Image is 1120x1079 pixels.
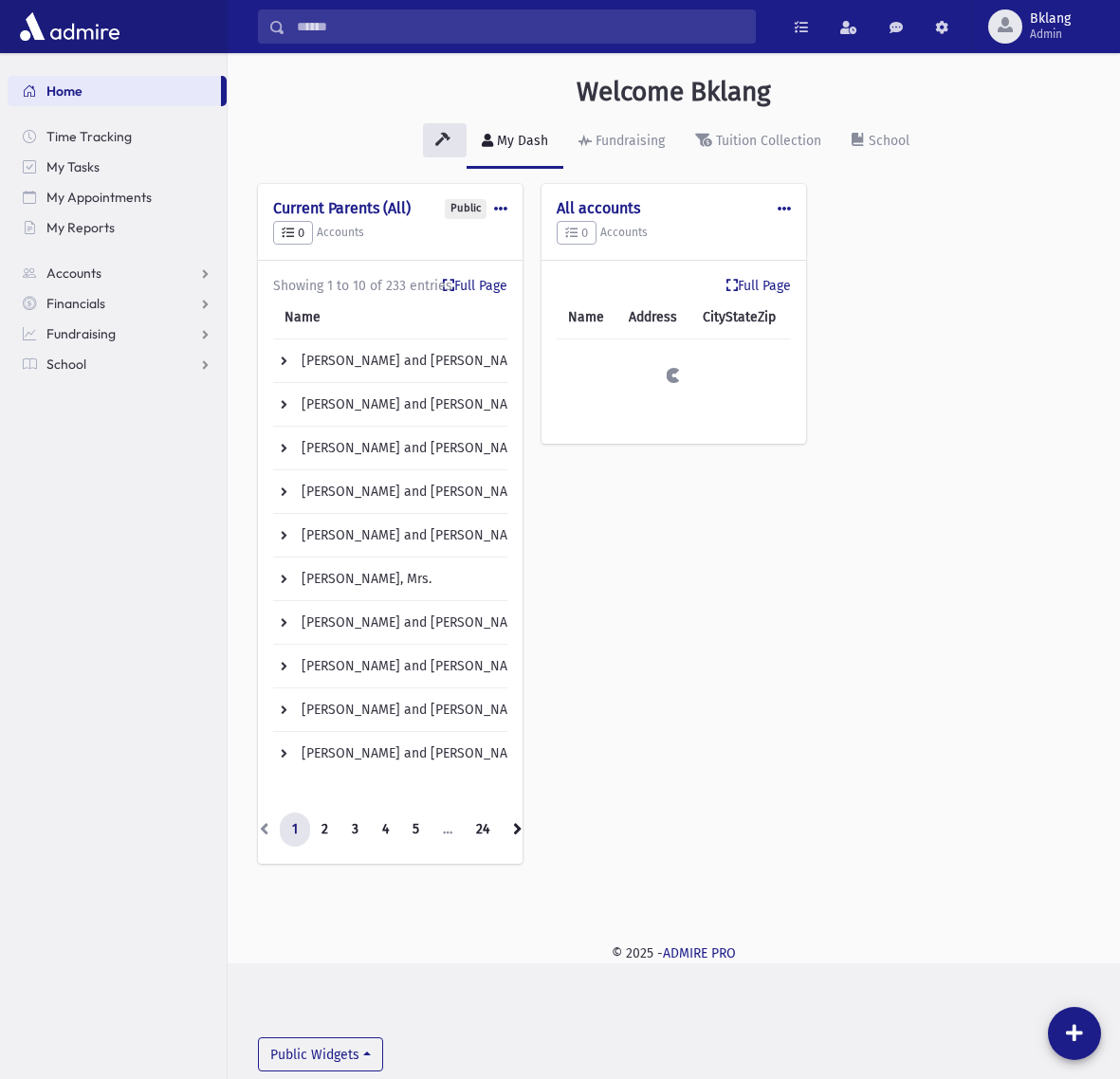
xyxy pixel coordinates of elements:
a: Accounts [8,258,227,288]
span: Time Tracking [46,128,132,145]
img: AdmirePro [15,8,124,46]
td: [PERSON_NAME] and [PERSON_NAME], Mr. and Mrs. [273,427,701,470]
span: 0 [565,226,588,240]
input: Search [285,9,755,44]
div: My Dash [493,133,548,149]
td: [PERSON_NAME] and [PERSON_NAME], Mr. and Mrs. [273,732,701,776]
td: [PERSON_NAME], Mrs. [273,558,701,601]
div: Fundraising [592,133,665,149]
a: Fundraising [563,116,680,169]
span: Financials [46,295,105,312]
span: Admin [1030,27,1071,42]
a: 2 [309,813,340,847]
th: Address [617,296,691,339]
a: My Tasks [8,152,227,182]
td: [PERSON_NAME] and [PERSON_NAME], Mr. and Mrs. [273,601,701,645]
span: My Reports [46,219,115,236]
a: School [8,349,227,379]
td: [PERSON_NAME] and [PERSON_NAME], Mr. and Mrs. [273,383,701,427]
span: Accounts [46,265,101,282]
h5: Accounts [273,221,507,246]
span: My Tasks [46,158,100,175]
td: [PERSON_NAME] and [PERSON_NAME], [PERSON_NAME] and Mrs. [273,688,701,732]
h5: Accounts [557,221,791,246]
div: Showing 1 to 10 of 233 entries [273,276,507,296]
h4: Current Parents (All) [273,199,507,217]
td: [PERSON_NAME] and [PERSON_NAME], Mr. and Mrs. [273,470,701,514]
td: [PERSON_NAME] and [PERSON_NAME], Mr. and Mrs. [273,645,701,688]
a: School [836,116,925,169]
h3: Welcome Bklang [577,76,771,108]
td: [PERSON_NAME] and [PERSON_NAME], Mr. and Mrs. [273,514,701,558]
div: © 2025 - [258,943,1090,963]
span: 0 [282,226,304,240]
button: 0 [273,221,313,246]
a: 4 [370,813,401,847]
div: Public [445,199,487,219]
a: Time Tracking [8,121,227,152]
a: Full Page [443,276,507,296]
a: My Reports [8,212,227,243]
span: Fundraising [46,325,116,342]
a: 24 [464,813,502,847]
button: 0 [557,221,597,246]
a: ADMIRE PRO [663,945,736,961]
td: [PERSON_NAME] and [PERSON_NAME], Mr. and Mrs. [273,339,701,383]
span: Home [46,82,83,100]
a: My Appointments [8,182,227,212]
a: Tuition Collection [680,116,836,169]
button: Public Widgets [258,1037,383,1071]
span: My Appointments [46,189,152,206]
a: Financials [8,288,227,319]
a: 1 [280,813,310,847]
a: Home [8,76,221,106]
div: School [865,133,909,149]
th: CityStateZip [691,296,791,339]
a: 5 [400,813,431,847]
div: Tuition Collection [712,133,821,149]
th: Name [557,296,617,339]
a: Full Page [726,276,791,296]
th: Name [273,296,701,339]
a: My Dash [467,116,563,169]
span: School [46,356,86,373]
span: Bklang [1030,11,1071,27]
a: 3 [340,813,371,847]
h4: All accounts [557,199,791,217]
a: Fundraising [8,319,227,349]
